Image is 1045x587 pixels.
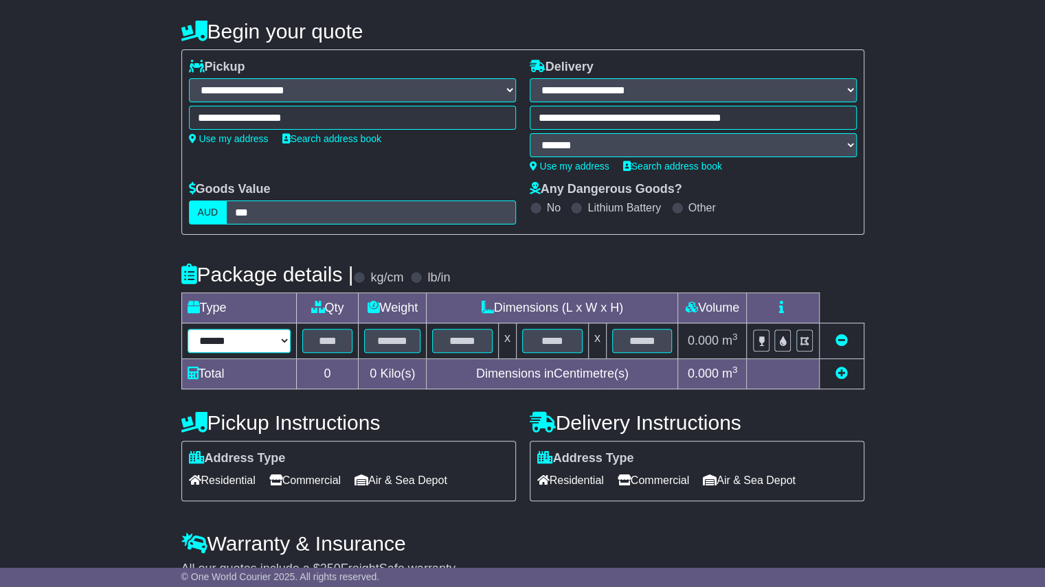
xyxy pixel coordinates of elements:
[530,411,864,434] h4: Delivery Instructions
[688,334,719,347] span: 0.000
[296,293,359,323] td: Qty
[370,271,403,286] label: kg/cm
[835,367,848,380] a: Add new item
[181,359,296,389] td: Total
[189,133,269,144] a: Use my address
[282,133,381,144] a: Search address book
[181,263,354,286] h4: Package details |
[189,60,245,75] label: Pickup
[530,161,609,172] a: Use my address
[181,20,864,43] h4: Begin your quote
[296,359,359,389] td: 0
[427,293,678,323] td: Dimensions (L x W x H)
[181,571,380,582] span: © One World Courier 2025. All rights reserved.
[835,334,848,347] a: Remove this item
[618,470,689,491] span: Commercial
[355,470,447,491] span: Air & Sea Depot
[181,411,516,434] h4: Pickup Instructions
[587,201,661,214] label: Lithium Battery
[530,182,682,197] label: Any Dangerous Goods?
[181,293,296,323] td: Type
[320,562,341,575] span: 250
[189,182,271,197] label: Goods Value
[678,293,747,323] td: Volume
[498,323,516,359] td: x
[370,367,377,380] span: 0
[189,470,256,491] span: Residential
[537,470,604,491] span: Residential
[547,201,561,214] label: No
[722,334,738,347] span: m
[189,451,286,466] label: Address Type
[732,365,738,375] sup: 3
[530,60,594,75] label: Delivery
[688,367,719,380] span: 0.000
[181,562,864,577] div: All our quotes include a $ FreightSafe warranty.
[703,470,796,491] span: Air & Sea Depot
[427,359,678,389] td: Dimensions in Centimetre(s)
[359,359,427,389] td: Kilo(s)
[623,161,722,172] a: Search address book
[269,470,341,491] span: Commercial
[732,332,738,342] sup: 3
[588,323,606,359] td: x
[427,271,450,286] label: lb/in
[537,451,634,466] label: Address Type
[359,293,427,323] td: Weight
[189,200,227,225] label: AUD
[688,201,716,214] label: Other
[722,367,738,380] span: m
[181,532,864,555] h4: Warranty & Insurance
